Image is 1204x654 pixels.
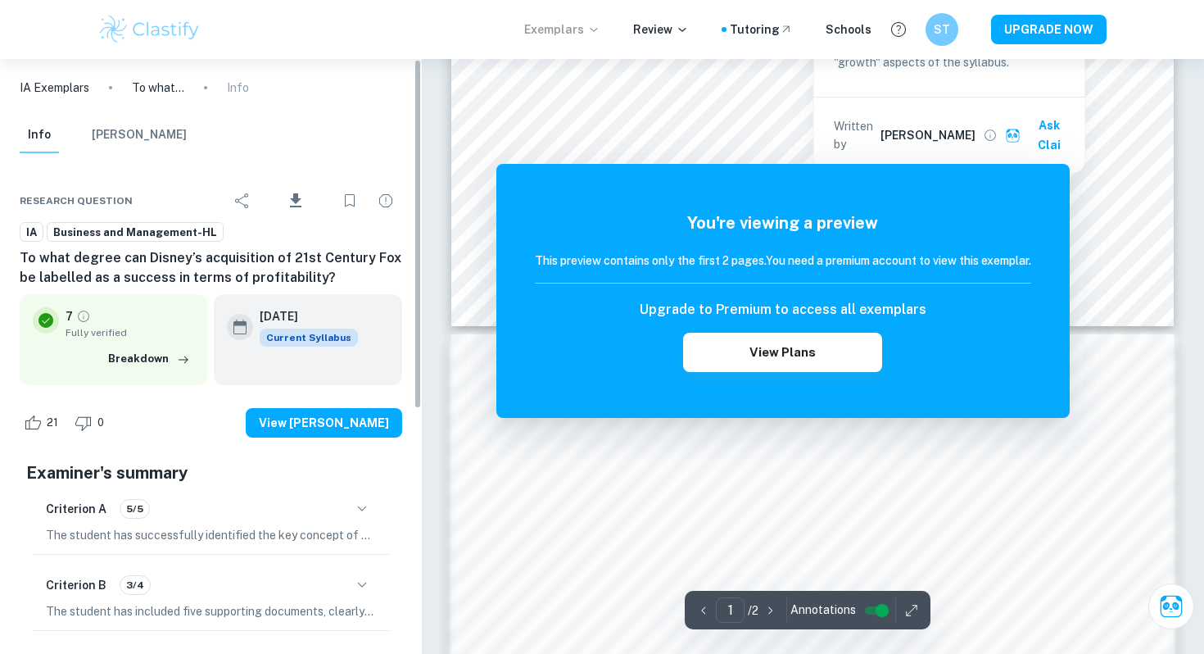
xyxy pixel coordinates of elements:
h5: You're viewing a preview [535,211,1031,235]
h6: [DATE] [260,307,345,325]
img: clai.svg [1005,128,1021,143]
a: Grade fully verified [76,309,91,324]
h6: This preview contains only the first 2 pages. You need a premium account to view this exemplar. [535,252,1031,270]
h6: To what degree can Disney’s acquisition of 21st Century Fox be labelled as a success in terms of ... [20,248,402,288]
div: Dislike [70,410,113,436]
p: Review [633,20,689,39]
span: Business and Management-HL [48,225,223,241]
img: Clastify logo [97,13,201,46]
span: Current Syllabus [260,329,358,347]
h5: Examiner's summary [26,461,396,485]
div: Share [226,184,259,217]
p: 7 [66,307,73,325]
a: IA [20,222,43,243]
div: Like [20,410,67,436]
span: Annotations [790,602,856,619]
a: Schools [826,20,871,39]
button: UPGRADE NOW [991,15,1107,44]
button: Help and Feedback [885,16,912,43]
button: Info [20,117,59,153]
h6: Criterion B [46,576,106,594]
button: ST [926,13,958,46]
button: Ask Clai [1002,111,1077,160]
span: 3/4 [120,578,150,593]
button: Ask Clai [1148,584,1194,629]
p: Written by [834,117,878,153]
h6: Upgrade to Premium to access all exemplars [640,300,926,320]
button: View full profile [979,124,1002,147]
p: The student has successfully identified the key concept of change and clearly indicated it on the... [46,526,376,544]
span: Research question [20,193,133,208]
div: Report issue [369,184,402,217]
button: View Plans [683,333,881,372]
p: Exemplars [524,20,600,39]
h6: [PERSON_NAME] [880,126,975,144]
button: [PERSON_NAME] [92,117,187,153]
span: Fully verified [66,325,194,340]
span: 5/5 [120,502,149,516]
span: 0 [88,415,113,431]
span: IA [20,225,43,241]
span: 21 [38,415,67,431]
div: Bookmark [333,184,366,217]
div: Download [262,179,330,222]
a: Business and Management-HL [47,222,224,243]
h6: ST [933,20,952,39]
button: View [PERSON_NAME] [246,408,402,438]
h6: Criterion A [46,500,106,518]
p: / 2 [748,602,758,620]
a: Tutoring [730,20,793,39]
p: To what degree can Disney’s acquisition of 21st Century Fox be labelled as a success in terms of ... [132,79,184,97]
div: This exemplar is based on the current syllabus. Feel free to refer to it for inspiration/ideas wh... [260,329,358,347]
p: The student has included five supporting documents, clearly labeled and marked in the "Works Cite... [46,602,376,620]
p: Info [227,79,249,97]
a: IA Exemplars [20,79,89,97]
button: Breakdown [104,347,194,371]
